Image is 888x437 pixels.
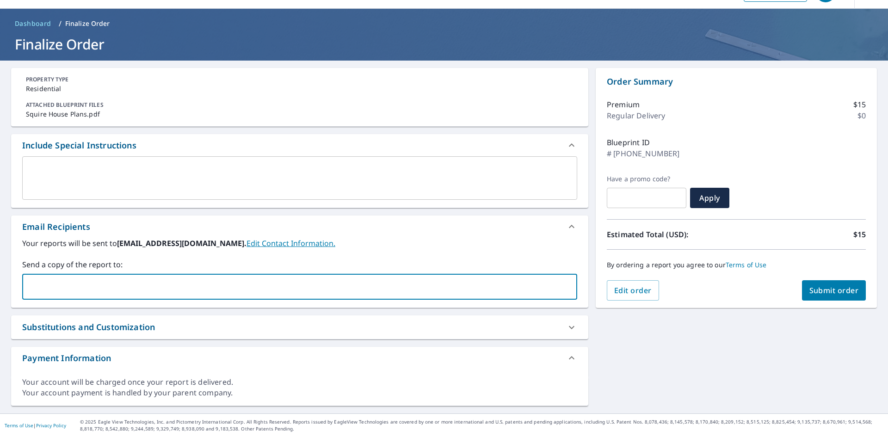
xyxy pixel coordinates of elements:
p: Residential [26,84,573,93]
a: Terms of Use [726,260,767,269]
p: ATTACHED BLUEPRINT FILES [26,101,573,109]
label: Have a promo code? [607,175,686,183]
div: Email Recipients [11,215,588,238]
a: Terms of Use [5,422,33,429]
div: Substitutions and Customization [22,321,155,333]
p: Premium [607,99,640,110]
a: EditContactInfo [247,238,335,248]
p: $15 [853,229,866,240]
span: Edit order [614,285,652,295]
p: By ordering a report you agree to our [607,261,866,269]
div: Substitutions and Customization [11,315,588,339]
label: Send a copy of the report to: [22,259,577,270]
nav: breadcrumb [11,16,877,31]
button: Edit order [607,280,659,301]
label: Your reports will be sent to [22,238,577,249]
div: Include Special Instructions [22,139,136,152]
span: Submit order [809,285,859,295]
button: Apply [690,188,729,208]
div: Your account payment is handled by your parent company. [22,388,577,398]
p: # [PHONE_NUMBER] [607,148,679,159]
div: Your account will be charged once your report is delivered. [22,377,577,388]
p: Order Summary [607,75,866,88]
b: [EMAIL_ADDRESS][DOMAIN_NAME]. [117,238,247,248]
div: Payment Information [22,352,111,364]
p: Estimated Total (USD): [607,229,736,240]
p: Regular Delivery [607,110,665,121]
span: Dashboard [15,19,51,28]
span: Apply [697,193,722,203]
p: Finalize Order [65,19,110,28]
li: / [59,18,62,29]
p: Blueprint ID [607,137,650,148]
button: Submit order [802,280,866,301]
div: Include Special Instructions [11,134,588,156]
p: Squire House Plans.pdf [26,109,573,119]
h1: Finalize Order [11,35,877,54]
a: Privacy Policy [36,422,66,429]
p: PROPERTY TYPE [26,75,573,84]
p: $0 [857,110,866,121]
div: Payment Information [11,347,588,369]
p: | [5,423,66,428]
p: © 2025 Eagle View Technologies, Inc. and Pictometry International Corp. All Rights Reserved. Repo... [80,419,883,432]
div: Email Recipients [22,221,90,233]
p: $15 [853,99,866,110]
a: Dashboard [11,16,55,31]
